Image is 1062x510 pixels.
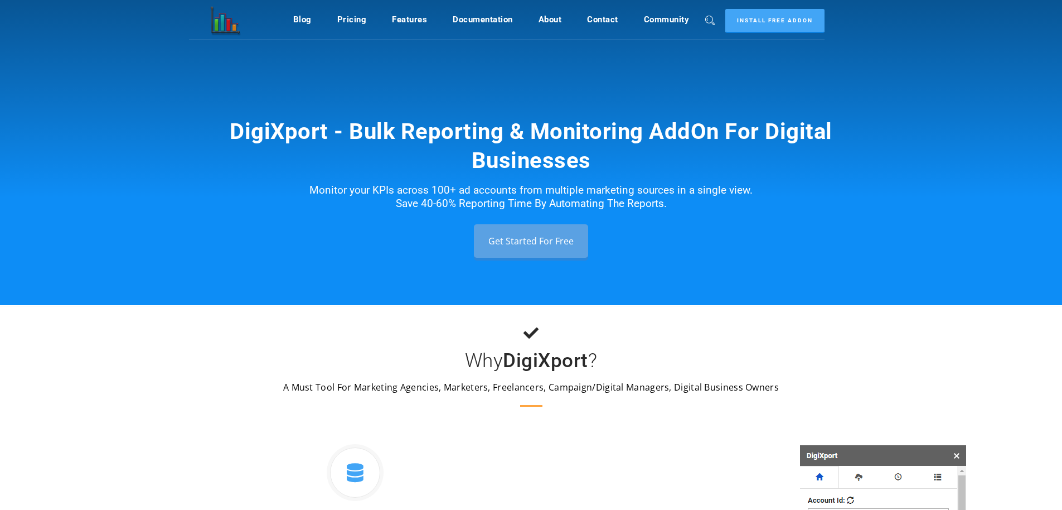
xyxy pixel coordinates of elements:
a: About [539,9,562,30]
a: Documentation [453,9,513,30]
b: DigiXport [503,349,588,372]
a: Blog [293,9,312,30]
h1: DigiXport - Bulk Reporting & Monitoring AddOn For Digital Businesses [214,117,849,175]
a: Install Free Addon [725,9,825,33]
a: Features [392,9,427,30]
a: Get Started For Free [474,224,588,258]
a: Contact [587,9,618,30]
a: Community [644,9,690,30]
a: Pricing [337,9,367,30]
